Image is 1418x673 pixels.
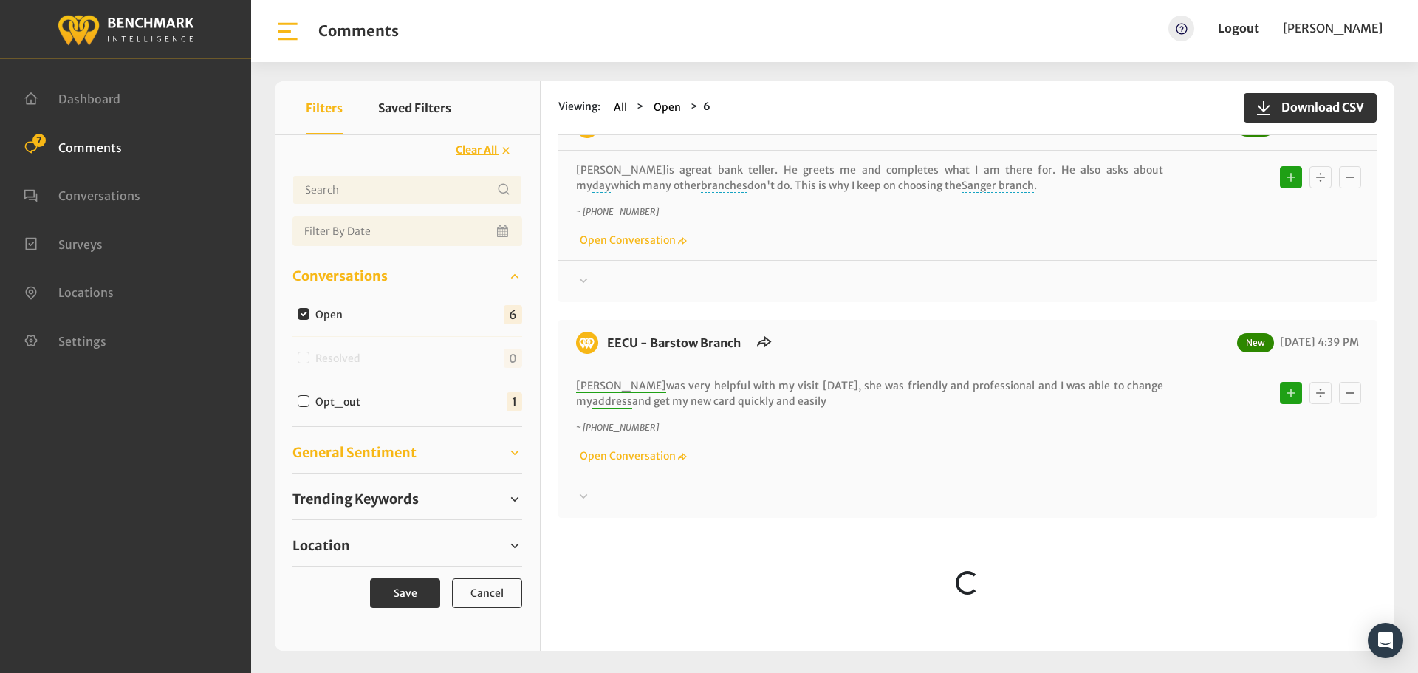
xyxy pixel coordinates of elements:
[507,392,522,411] span: 1
[456,143,497,157] span: Clear All
[1276,163,1365,192] div: Basic example
[292,265,522,287] a: Conversations
[57,11,194,47] img: benchmark
[576,422,659,433] i: ~ [PHONE_NUMBER]
[494,216,513,246] button: Open Calendar
[609,99,631,116] button: All
[58,140,122,154] span: Comments
[292,266,388,286] span: Conversations
[292,535,522,557] a: Location
[370,578,440,608] button: Save
[1276,335,1359,349] span: [DATE] 4:39 PM
[701,179,747,193] span: branches
[24,284,114,298] a: Locations
[298,395,309,407] input: Opt_out
[292,489,419,509] span: Trending Keywords
[378,81,451,134] button: Saved Filters
[1283,16,1383,41] a: [PERSON_NAME]
[310,394,372,410] label: Opt_out
[292,488,522,510] a: Trending Keywords
[703,100,710,113] strong: 6
[576,163,1163,194] p: is a . He greets me and completes what I am there for. He also asks about my which many other don...
[275,18,301,44] img: bar
[1244,93,1377,123] button: Download CSV
[576,379,666,393] span: [PERSON_NAME]
[24,332,106,347] a: Settings
[292,442,522,464] a: General Sentiment
[504,305,522,324] span: 6
[576,233,687,247] a: Open Conversation
[576,163,666,177] span: [PERSON_NAME]
[576,206,659,217] i: ~ [PHONE_NUMBER]
[685,163,775,177] span: great bank teller
[576,378,1163,409] p: was very helpful with my visit [DATE], she was friendly and professional and I was able to change...
[1237,333,1274,352] span: New
[306,81,343,134] button: Filters
[310,351,372,366] label: Resolved
[298,308,309,320] input: Open
[649,99,685,116] button: Open
[576,449,687,462] a: Open Conversation
[24,236,103,250] a: Surveys
[292,216,522,246] input: Date range input field
[58,188,140,203] span: Conversations
[598,332,750,354] h6: EECU - Barstow Branch
[1283,21,1383,35] span: [PERSON_NAME]
[24,139,122,154] a: Comments 7
[58,333,106,348] span: Settings
[452,578,522,608] button: Cancel
[504,349,522,368] span: 0
[558,99,600,116] span: Viewing:
[58,236,103,251] span: Surveys
[1273,98,1364,116] span: Download CSV
[592,394,632,409] span: address
[1276,378,1365,408] div: Basic example
[292,175,522,205] input: Username
[24,187,140,202] a: Conversations
[576,332,598,354] img: benchmark
[962,179,1034,193] span: Sanger branch
[310,307,354,323] label: Open
[446,137,522,163] button: Clear All
[32,134,46,147] span: 7
[1218,16,1259,41] a: Logout
[1218,21,1259,35] a: Logout
[58,92,120,106] span: Dashboard
[24,90,120,105] a: Dashboard
[58,285,114,300] span: Locations
[292,443,417,462] span: General Sentiment
[292,536,350,556] span: Location
[318,22,399,40] h1: Comments
[592,179,611,193] span: day
[607,335,741,350] a: EECU - Barstow Branch
[1368,623,1403,658] div: Open Intercom Messenger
